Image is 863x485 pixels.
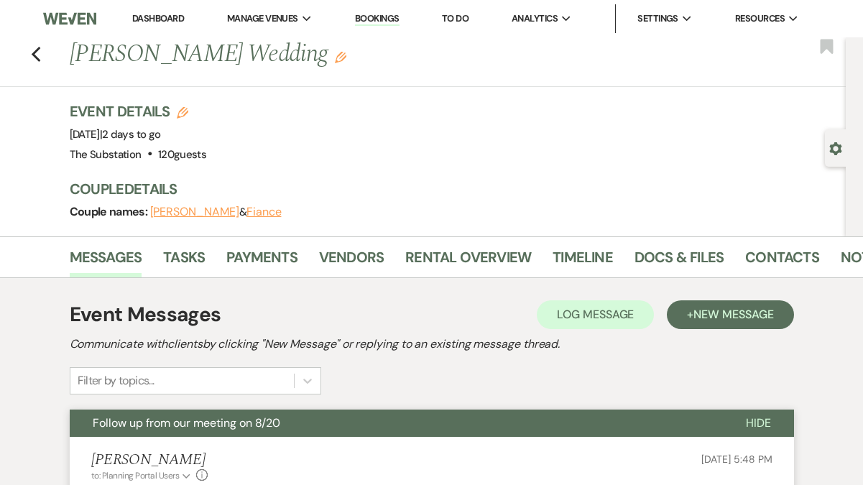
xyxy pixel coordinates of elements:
[70,127,161,142] span: [DATE]
[723,410,794,437] button: Hide
[746,415,771,430] span: Hide
[93,415,280,430] span: Follow up from our meeting on 8/20
[319,246,384,277] a: Vendors
[537,300,654,329] button: Log Message
[43,4,96,34] img: Weven Logo
[70,101,207,121] h3: Event Details
[226,246,297,277] a: Payments
[158,147,206,162] span: 120 guests
[442,12,469,24] a: To Do
[91,469,193,482] button: to: Planning Portal Users
[163,246,205,277] a: Tasks
[70,336,794,353] h2: Communicate with clients by clicking "New Message" or replying to an existing message thread.
[91,451,208,469] h5: [PERSON_NAME]
[150,206,239,218] button: [PERSON_NAME]
[70,410,723,437] button: Follow up from our meeting on 8/20
[667,300,793,329] button: +New Message
[701,453,772,466] span: [DATE] 5:48 PM
[70,246,142,277] a: Messages
[335,50,346,63] button: Edit
[227,11,298,26] span: Manage Venues
[735,11,785,26] span: Resources
[70,147,142,162] span: The Substation
[70,179,832,199] h3: Couple Details
[132,12,184,24] a: Dashboard
[91,470,180,481] span: to: Planning Portal Users
[78,372,154,389] div: Filter by topics...
[693,307,773,322] span: New Message
[70,204,150,219] span: Couple names:
[150,205,282,219] span: &
[557,307,634,322] span: Log Message
[70,37,686,72] h1: [PERSON_NAME] Wedding
[70,300,221,330] h1: Event Messages
[634,246,724,277] a: Docs & Files
[355,12,400,26] a: Bookings
[405,246,531,277] a: Rental Overview
[829,141,842,154] button: Open lead details
[100,127,161,142] span: |
[512,11,558,26] span: Analytics
[745,246,819,277] a: Contacts
[246,206,282,218] button: Fiance
[102,127,160,142] span: 2 days to go
[553,246,613,277] a: Timeline
[637,11,678,26] span: Settings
